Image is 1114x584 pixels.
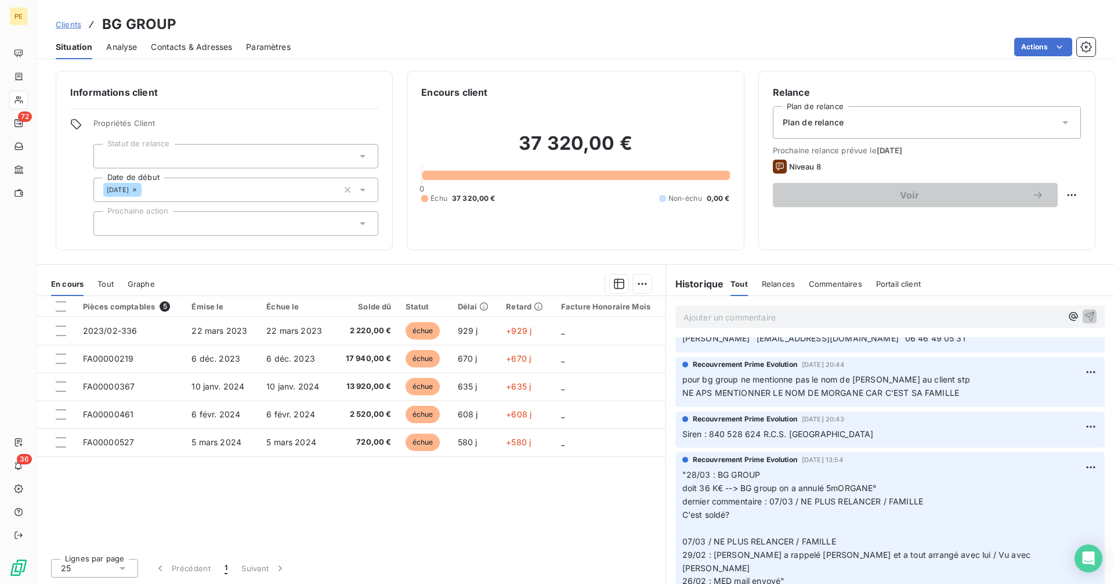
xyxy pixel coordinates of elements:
span: FA00000367 [83,381,135,391]
span: Paramètres [246,41,291,53]
span: Situation [56,41,92,53]
span: Commentaires [809,279,862,289]
input: Ajouter une valeur [142,185,151,195]
span: Recouvrement Prime Evolution [693,359,797,370]
span: 608 j [458,409,478,419]
span: Tout [730,279,748,289]
h3: BG GROUP [102,14,176,35]
span: C'est soldé? [682,510,730,520]
span: [DATE] 13:54 [802,456,843,463]
span: 6 févr. 2024 [266,409,315,419]
span: +635 j [506,381,531,391]
span: _ [561,409,565,419]
div: Statut [406,302,444,311]
span: 5 mars 2024 [266,437,316,447]
span: 6 févr. 2024 [191,409,240,419]
button: 1 [218,556,234,581]
span: doit 36 K€ --> BG group on a annulé 5mORGANE° [682,483,877,493]
span: Contacts & Adresses [151,41,232,53]
span: Graphe [128,279,155,289]
span: Analyse [106,41,137,53]
span: [PERSON_NAME] [EMAIL_ADDRESS][DOMAIN_NAME] 06 46 49 05 31 [682,333,965,343]
div: Pièces comptables [83,301,178,312]
span: Clients [56,20,81,29]
div: Délai [458,302,493,311]
span: 36 [17,454,32,464]
span: _ [561,354,565,363]
span: 0,00 € [707,193,730,204]
span: 07/03 / NE PLUS RELANCER / FAMILLE [682,536,836,546]
span: FA00000527 [83,437,135,447]
span: 72 [18,111,32,122]
span: échue [406,350,440,367]
span: 6 déc. 2023 [191,354,240,363]
span: Siren : 840 528 624 R.C.S. [GEOGRAPHIC_DATA] [682,429,874,439]
span: pour bg group ne mentionne pas le nom de [PERSON_NAME] au client stp NE APS MENTIONNER LE NOM DE ... [682,374,970,398]
span: 13 920,00 € [341,381,391,392]
h6: Historique [666,277,724,291]
span: +929 j [506,326,531,336]
span: 22 mars 2023 [266,326,322,336]
span: Portail client [876,279,921,289]
span: échue [406,406,440,423]
span: [DATE] 20:43 [802,416,844,423]
span: FA00000461 [83,409,134,419]
div: Facture Honoraire Mois [561,302,659,311]
span: En cours [51,279,84,289]
span: Échu [431,193,447,204]
span: "28/03 : BG GROUP [682,470,761,480]
span: échue [406,378,440,395]
div: Open Intercom Messenger [1075,545,1102,572]
a: Clients [56,19,81,30]
span: échue [406,322,440,340]
h6: Encours client [421,85,487,99]
span: +670 j [506,354,531,363]
span: 720,00 € [341,437,391,448]
span: 29/02 : [PERSON_NAME] a rappelé [PERSON_NAME] et a tout arrangé avec lui / Vu avec [PERSON_NAME] [682,550,1033,573]
input: Ajouter une valeur [103,151,113,161]
span: 1 [225,563,227,574]
span: Niveau 8 [789,162,821,171]
div: Émise le [191,302,252,311]
span: 5 mars 2024 [191,437,241,447]
span: _ [561,437,565,447]
span: 580 j [458,437,478,447]
span: 0 [419,184,424,193]
span: Tout [97,279,114,289]
span: Plan de relance [783,117,844,128]
span: Recouvrement Prime Evolution [693,455,797,465]
div: Échue le [266,302,327,311]
span: 10 janv. 2024 [266,381,319,391]
h6: Relance [773,85,1081,99]
span: _ [561,326,565,336]
span: 5 [160,301,170,312]
span: Voir [787,190,1032,200]
div: Solde dû [341,302,391,311]
span: échue [406,434,440,451]
span: [DATE] [107,186,129,193]
span: [DATE] [877,146,903,155]
span: [DATE] 20:44 [802,361,844,368]
span: 670 j [458,354,478,363]
span: 2 220,00 € [341,325,391,337]
h2: 37 320,00 € [421,132,729,167]
button: Précédent [147,556,218,581]
span: 929 j [458,326,478,336]
span: +580 j [506,437,531,447]
input: Ajouter une valeur [103,218,113,229]
span: 25 [61,563,71,574]
span: Relances [762,279,795,289]
span: 22 mars 2023 [191,326,247,336]
span: FA00000219 [83,354,134,363]
button: Voir [773,183,1058,207]
span: _ [561,381,565,391]
span: Propriétés Client [93,118,378,135]
button: Suivant [234,556,293,581]
span: Recouvrement Prime Evolution [693,414,797,424]
span: Non-échu [668,193,702,204]
span: 17 940,00 € [341,353,391,365]
span: 37 320,00 € [452,193,495,204]
h6: Informations client [70,85,378,99]
span: 2023/02-336 [83,326,138,336]
span: +608 j [506,409,531,419]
